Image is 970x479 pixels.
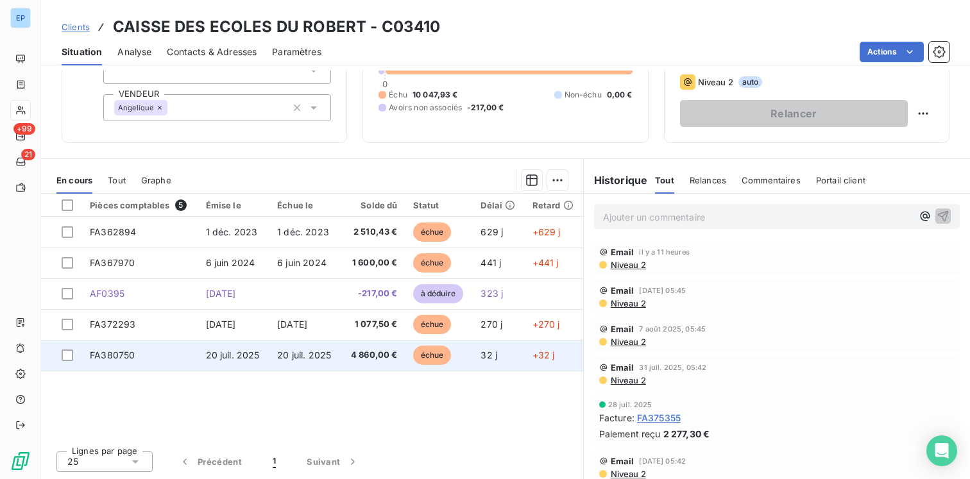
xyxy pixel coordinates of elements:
button: Suivant [291,448,375,475]
h6: Historique [584,172,648,188]
span: +441 j [532,257,559,268]
span: FA367970 [90,257,135,268]
span: 31 juil. 2025, 05:42 [639,364,706,371]
span: échue [413,223,452,242]
span: +99 [13,123,35,135]
span: Niveau 2 [698,77,733,87]
span: Graphe [141,175,171,185]
span: Tout [108,175,126,185]
span: Niveau 2 [609,298,646,308]
span: échue [413,253,452,273]
span: Non-échu [565,89,602,101]
span: 20 juil. 2025 [206,349,260,360]
span: Email [611,247,634,257]
span: FA375355 [637,411,681,424]
span: 6 juin 2024 [206,257,255,268]
a: 21 [10,151,30,172]
img: Logo LeanPay [10,451,31,471]
span: 0 [382,79,387,89]
span: 2 510,43 € [349,226,398,239]
span: Portail client [816,175,865,185]
span: -217,00 € [349,287,398,300]
span: Commentaires [742,175,801,185]
span: auto [738,76,763,88]
span: 1 [273,455,276,468]
span: 629 j [481,226,503,237]
span: FA372293 [90,319,135,330]
span: Email [611,285,634,296]
span: Angelique [118,104,153,112]
span: 21 [21,149,35,160]
button: Relancer [680,100,908,127]
button: Actions [860,42,924,62]
div: Délai [481,200,516,210]
a: Clients [62,21,90,33]
span: FA380750 [90,349,135,360]
span: 1 077,50 € [349,318,398,331]
span: Tout [655,175,674,185]
span: 7 août 2025, 05:45 [639,325,706,333]
div: Retard [532,200,575,210]
span: 4 860,00 € [349,349,398,362]
span: +629 j [532,226,561,237]
span: [DATE] [206,319,236,330]
span: +270 j [532,319,560,330]
span: -217,00 € [467,102,504,113]
span: 5 [175,199,187,211]
div: Pièces comptables [90,199,190,211]
span: [DATE] 05:45 [639,287,686,294]
span: Situation [62,46,102,58]
button: 1 [257,448,291,475]
span: En cours [56,175,92,185]
span: 28 juil. 2025 [608,401,652,408]
span: Avoirs non associés [389,102,462,113]
span: Email [611,362,634,373]
span: à déduire [413,284,463,303]
span: 323 j [481,288,503,299]
div: Statut [413,200,466,210]
span: Échu [389,89,407,101]
span: Paiement reçu [599,427,661,441]
input: Ajouter une valeur [167,102,178,113]
span: [DATE] [206,288,236,299]
span: Niveau 2 [609,469,646,479]
span: 6 juin 2024 [277,257,327,268]
span: 25 [67,455,78,468]
span: 0,00 € [607,89,633,101]
span: +32 j [532,349,555,360]
div: Open Intercom Messenger [926,435,957,466]
span: FA362894 [90,226,136,237]
span: 1 600,00 € [349,256,398,269]
button: Précédent [163,448,257,475]
input: Ajouter une valeur [114,65,124,76]
span: Paramètres [272,46,321,58]
span: Contacts & Adresses [167,46,257,58]
span: il y a 11 heures [639,248,689,256]
span: Analyse [117,46,151,58]
span: 270 j [481,319,502,330]
span: Relances [690,175,726,185]
span: Niveau 2 [609,260,646,270]
span: 2 277,30 € [663,427,710,441]
span: Email [611,324,634,334]
span: 1 déc. 2023 [206,226,258,237]
span: Clients [62,22,90,32]
span: Email [611,456,634,466]
span: échue [413,315,452,334]
a: +99 [10,126,30,146]
span: 10 047,93 € [413,89,458,101]
div: Émise le [206,200,262,210]
span: 20 juil. 2025 [277,349,331,360]
span: 32 j [481,349,497,360]
span: [DATE] [277,319,307,330]
span: 1 déc. 2023 [277,226,329,237]
span: Facture : [599,411,634,424]
span: Niveau 2 [609,337,646,347]
div: Solde dû [349,200,398,210]
div: Échue le [277,200,334,210]
span: AF0395 [90,288,124,299]
span: Niveau 2 [609,375,646,385]
h3: CAISSE DES ECOLES DU ROBERT - C03410 [113,15,440,38]
div: EP [10,8,31,28]
span: 441 j [481,257,501,268]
